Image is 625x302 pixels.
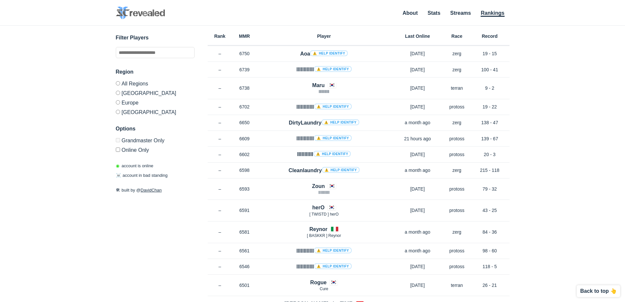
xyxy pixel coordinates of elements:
[208,263,232,270] p: –
[116,81,120,85] input: All Regions
[116,68,195,76] h3: Region
[232,229,257,235] p: 6581
[208,85,232,91] p: –
[312,182,325,190] h4: Zoun
[314,66,352,72] a: ⚠️ Help identify
[391,167,444,174] p: a month ago
[391,66,444,73] p: [DATE]
[391,151,444,158] p: [DATE]
[391,34,444,38] h6: Last Online
[232,263,257,270] p: 6546
[391,186,444,192] p: [DATE]
[116,173,121,178] span: ☠️
[208,186,232,192] p: –
[232,186,257,192] p: 6593
[208,167,232,174] p: –
[116,163,154,169] p: account is online
[470,119,510,126] p: 138 - 47
[232,247,257,254] p: 6561
[444,282,470,289] p: terran
[116,187,195,194] p: built by @
[403,10,418,16] a: About
[116,188,120,193] span: 🛠
[391,85,444,91] p: [DATE]
[470,263,510,270] p: 118 - 5
[296,247,351,255] h4: llllllllllll
[208,119,232,126] p: –
[309,225,327,233] h4: Reynor
[232,50,257,57] p: 6750
[312,81,324,89] h4: Maru
[391,50,444,57] p: [DATE]
[444,135,470,142] p: protoss
[310,50,348,56] a: ⚠️ Help identify
[232,167,257,174] p: 6598
[444,229,470,235] p: zerg
[470,282,510,289] p: 26 - 21
[116,138,195,145] label: Only Show accounts currently in Grandmaster
[444,247,470,254] p: protoss
[232,104,257,110] p: 6702
[444,50,470,57] p: zerg
[232,66,257,73] p: 6739
[391,229,444,235] p: a month ago
[470,167,510,174] p: 215 - 118
[116,100,120,105] input: Europe
[318,190,329,195] span: IIIIllIIllI
[116,163,119,168] span: ◉
[141,188,162,193] a: DavidChan
[444,151,470,158] p: protoss
[208,66,232,73] p: –
[481,10,504,17] a: Rankings
[312,204,324,211] h4: herO
[314,247,352,253] a: ⚠️ Help identify
[470,135,510,142] p: 139 - 67
[314,263,352,269] a: ⚠️ Help identify
[391,282,444,289] p: [DATE]
[470,229,510,235] p: 84 - 36
[116,125,195,133] h3: Options
[444,85,470,91] p: terran
[444,104,470,110] p: protoss
[232,207,257,214] p: 6591
[322,167,360,173] a: ⚠️ Help identify
[208,207,232,214] p: –
[580,289,617,294] p: Back to top 👆
[444,263,470,270] p: protoss
[391,104,444,110] p: [DATE]
[444,167,470,174] p: zerg
[208,151,232,158] p: –
[116,110,120,114] input: [GEOGRAPHIC_DATA]
[444,207,470,214] p: protoss
[470,247,510,254] p: 98 - 60
[208,247,232,254] p: –
[116,138,120,142] input: Grandmaster Only
[116,34,195,42] h3: Filter Players
[391,135,444,142] p: 21 hours ago
[444,66,470,73] p: zerg
[444,34,470,38] h6: Race
[116,88,195,98] label: [GEOGRAPHIC_DATA]
[208,50,232,57] p: –
[296,66,351,73] h4: llllllllllll
[427,10,440,16] a: Stats
[470,104,510,110] p: 19 - 22
[296,263,351,270] h4: llllllllllll
[288,167,359,174] h4: Cleanlaundry
[232,135,257,142] p: 6609
[116,145,195,153] label: Only show accounts currently laddering
[307,233,341,238] span: [ BASKKR ] Reynor
[232,151,257,158] p: 6602
[257,34,391,38] h6: Player
[470,85,510,91] p: 9 - 2
[232,85,257,91] p: 6738
[116,107,195,115] label: [GEOGRAPHIC_DATA]
[232,119,257,126] p: 6650
[208,34,232,38] h6: Rank
[310,279,327,286] h4: Rogue
[314,104,352,109] a: ⚠️ Help identify
[232,282,257,289] p: 6501
[208,229,232,235] p: –
[391,247,444,254] p: a month ago
[116,7,165,19] img: SC2 Revealed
